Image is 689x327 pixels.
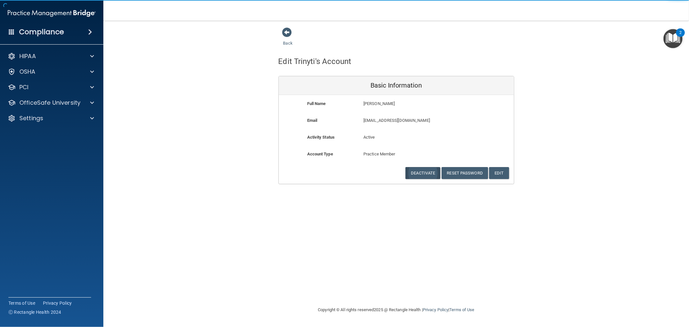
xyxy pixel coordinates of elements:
button: Open Resource Center, 2 new notifications [663,29,683,48]
a: Privacy Policy [423,307,448,312]
b: Account Type [307,152,333,156]
p: [PERSON_NAME] [363,100,466,108]
p: PCI [19,83,28,91]
p: HIPAA [19,52,36,60]
a: Settings [8,114,94,122]
a: Privacy Policy [43,300,72,306]
a: Terms of Use [449,307,474,312]
p: Practice Member [363,150,429,158]
b: Email [307,118,318,123]
div: Basic Information [279,76,514,95]
b: Full Name [307,101,326,106]
div: 2 [679,33,682,41]
a: Back [283,33,293,46]
p: Settings [19,114,43,122]
a: PCI [8,83,94,91]
span: Ⓒ Rectangle Health 2024 [8,309,61,315]
a: OSHA [8,68,94,76]
a: Terms of Use [8,300,35,306]
a: HIPAA [8,52,94,60]
h4: Edit Trinyti's Account [278,57,351,66]
p: OSHA [19,68,36,76]
p: Active [363,133,429,141]
button: Reset Password [442,167,488,179]
img: PMB logo [8,7,96,20]
b: Activity Status [307,135,335,140]
a: OfficeSafe University [8,99,94,107]
p: [EMAIL_ADDRESS][DOMAIN_NAME] [363,117,466,124]
h4: Compliance [19,27,64,37]
p: OfficeSafe University [19,99,80,107]
div: Copyright © All rights reserved 2025 @ Rectangle Health | | [278,300,514,320]
button: Edit [489,167,509,179]
iframe: Drift Widget Chat Controller [578,282,681,307]
button: Deactivate [405,167,440,179]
